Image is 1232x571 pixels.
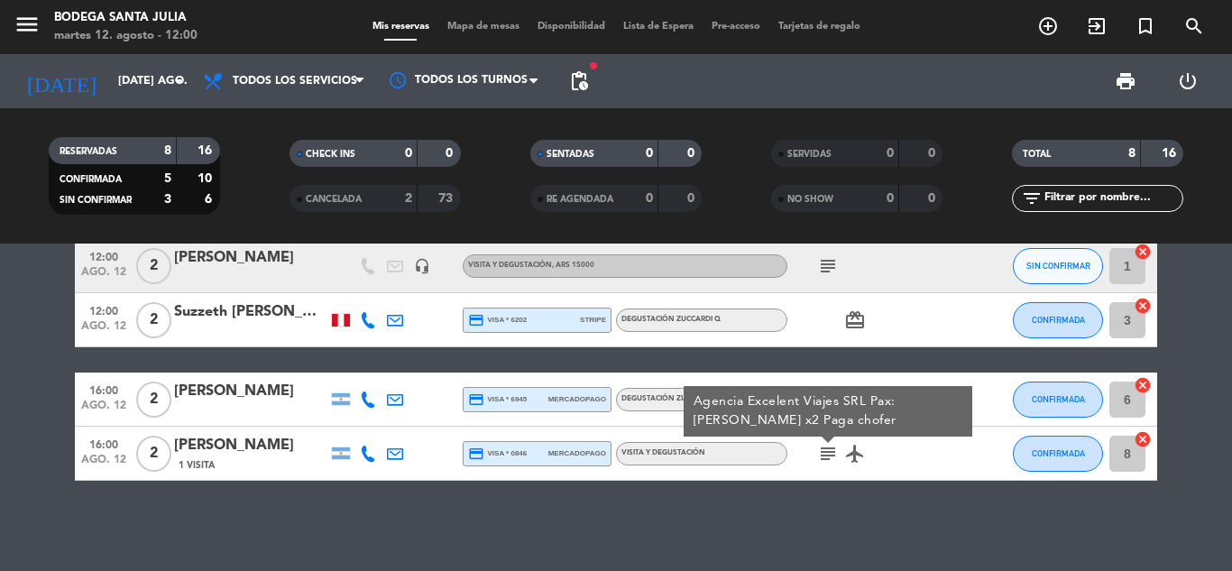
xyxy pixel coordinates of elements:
strong: 0 [887,192,894,205]
span: Visita y Degustación [621,449,705,456]
strong: 10 [198,172,216,185]
strong: 0 [687,147,698,160]
div: [PERSON_NAME] [174,434,327,457]
i: subject [817,255,839,277]
span: pending_actions [568,70,590,92]
strong: 0 [405,147,412,160]
strong: 16 [1162,147,1180,160]
div: [PERSON_NAME] [174,246,327,270]
strong: 73 [438,192,456,205]
strong: 0 [646,192,653,205]
i: card_giftcard [844,309,866,331]
span: Tarjetas de regalo [769,22,869,32]
span: ago. 12 [81,454,126,474]
span: SIN CONFIRMAR [60,196,132,205]
span: Disponibilidad [529,22,614,32]
span: CONFIRMADA [60,175,122,184]
span: RESERVADAS [60,147,117,156]
i: power_settings_new [1177,70,1199,92]
span: Mis reservas [363,22,438,32]
i: exit_to_app [1086,15,1108,37]
span: Pre-acceso [703,22,769,32]
i: menu [14,11,41,38]
button: SIN CONFIRMAR [1013,248,1103,284]
strong: 0 [646,147,653,160]
span: 2 [136,436,171,472]
div: [PERSON_NAME] [174,380,327,403]
span: Mapa de mesas [438,22,529,32]
span: 2 [136,302,171,338]
span: CHECK INS [306,150,355,159]
span: RE AGENDADA [547,195,613,204]
span: 1 Visita [179,458,215,473]
i: search [1183,15,1205,37]
span: mercadopago [548,393,606,405]
span: 16:00 [81,433,126,454]
button: CONFIRMADA [1013,382,1103,418]
span: Degustación Zuccardi Q [621,316,721,323]
i: credit_card [468,446,484,462]
span: visa * 0846 [468,446,527,462]
i: credit_card [468,312,484,328]
div: Agencia Excelent Viajes SRL Pax: [PERSON_NAME] x2 Paga chofer [694,392,963,430]
span: Lista de Espera [614,22,703,32]
button: CONFIRMADA [1013,302,1103,338]
i: turned_in_not [1135,15,1156,37]
span: stripe [580,314,606,326]
span: SENTADAS [547,150,594,159]
span: SERVIDAS [787,150,832,159]
span: Degustación Zuccardi Q [621,395,721,402]
strong: 16 [198,144,216,157]
span: CANCELADA [306,195,362,204]
i: cancel [1134,376,1152,394]
span: ago. 12 [81,400,126,420]
i: airplanemode_active [844,443,866,465]
i: cancel [1134,430,1152,448]
button: menu [14,11,41,44]
span: visa * 6945 [468,391,527,408]
span: , ARS 15000 [552,262,594,269]
i: filter_list [1021,188,1043,209]
strong: 0 [887,147,894,160]
strong: 0 [928,147,939,160]
span: CONFIRMADA [1032,315,1085,325]
strong: 0 [928,192,939,205]
span: 2 [136,248,171,284]
i: add_circle_outline [1037,15,1059,37]
i: headset_mic [414,258,430,274]
i: cancel [1134,297,1152,315]
i: [DATE] [14,61,109,101]
span: 2 [136,382,171,418]
strong: 8 [1128,147,1135,160]
span: CONFIRMADA [1032,448,1085,458]
i: arrow_drop_down [168,70,189,92]
i: subject [817,443,839,465]
div: Bodega Santa Julia [54,9,198,27]
button: CONFIRMADA [1013,436,1103,472]
i: credit_card [468,391,484,408]
div: martes 12. agosto - 12:00 [54,27,198,45]
span: 12:00 [81,245,126,266]
strong: 3 [164,193,171,206]
span: ago. 12 [81,320,126,341]
strong: 2 [405,192,412,205]
input: Filtrar por nombre... [1043,189,1182,208]
span: 12:00 [81,299,126,320]
span: ago. 12 [81,266,126,287]
strong: 6 [205,193,216,206]
div: LOG OUT [1156,54,1218,108]
i: cancel [1134,243,1152,261]
span: Visita y Degustación [468,262,594,269]
span: mercadopago [548,447,606,459]
span: visa * 6202 [468,312,527,328]
span: NO SHOW [787,195,833,204]
span: TOTAL [1023,150,1051,159]
span: fiber_manual_record [588,60,599,71]
strong: 0 [687,192,698,205]
strong: 0 [446,147,456,160]
strong: 5 [164,172,171,185]
div: Suzzeth [PERSON_NAME] [174,300,327,324]
strong: 8 [164,144,171,157]
span: SIN CONFIRMAR [1026,261,1090,271]
span: print [1115,70,1136,92]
